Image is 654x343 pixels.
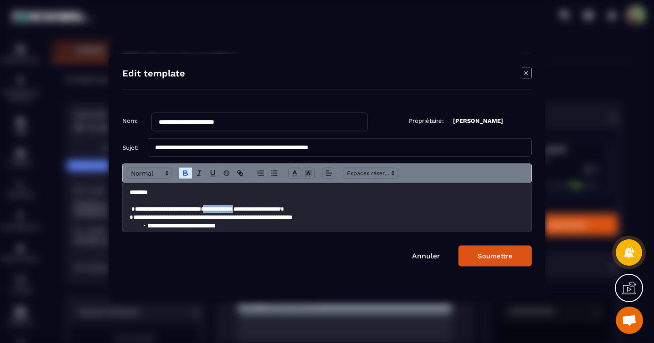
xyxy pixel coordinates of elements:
[122,117,138,124] p: Nom:
[453,117,503,124] p: [PERSON_NAME]
[412,252,440,260] a: Annuler
[122,68,185,81] h4: Edit template
[409,117,444,124] p: Propriétaire:
[616,307,643,334] div: Ouvrir le chat
[478,252,513,260] div: Soumettre
[458,246,532,267] button: Soumettre
[122,144,139,151] p: Sujet:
